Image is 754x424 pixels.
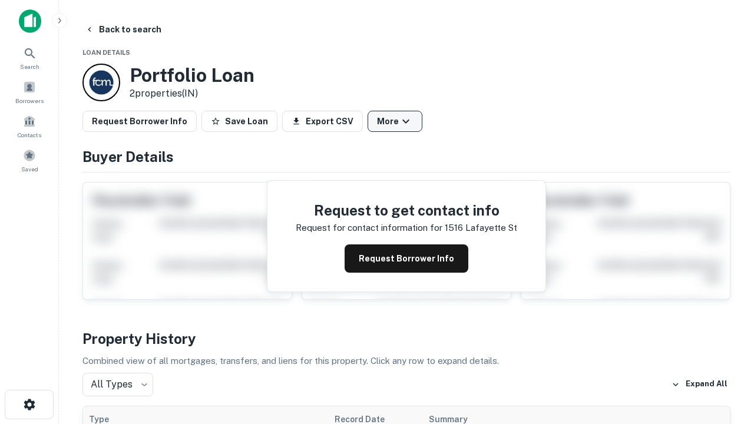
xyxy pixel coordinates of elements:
h4: Buyer Details [82,146,730,167]
span: Borrowers [15,96,44,105]
span: Search [20,62,39,71]
a: Search [4,42,55,74]
div: All Types [82,373,153,396]
h4: Property History [82,328,730,349]
h4: Request to get contact info [296,200,517,221]
span: Contacts [18,130,41,140]
button: More [368,111,422,132]
button: Export CSV [282,111,363,132]
iframe: Chat Widget [695,330,754,386]
button: Save Loan [201,111,277,132]
span: Saved [21,164,38,174]
button: Back to search [80,19,166,40]
a: Borrowers [4,76,55,108]
img: capitalize-icon.png [19,9,41,33]
button: Expand All [669,376,730,393]
p: Request for contact information for [296,221,442,235]
p: 1516 lafayette st [445,221,517,235]
p: Combined view of all mortgages, transfers, and liens for this property. Click any row to expand d... [82,354,730,368]
span: Loan Details [82,49,130,56]
button: Request Borrower Info [82,111,197,132]
a: Saved [4,144,55,176]
button: Request Borrower Info [345,244,468,273]
p: 2 properties (IN) [130,87,254,101]
h3: Portfolio Loan [130,64,254,87]
a: Contacts [4,110,55,142]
